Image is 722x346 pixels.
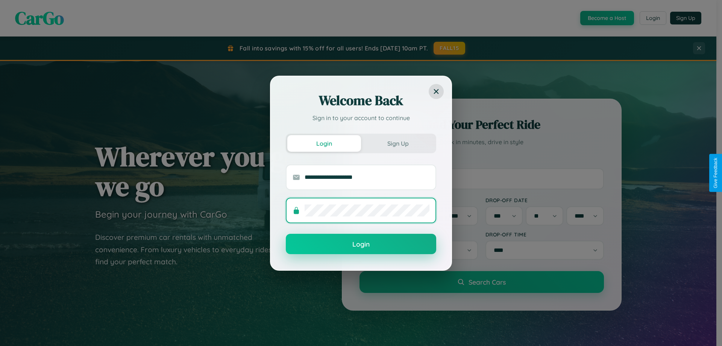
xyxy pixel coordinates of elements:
h2: Welcome Back [286,91,436,110]
div: Give Feedback [713,158,718,188]
p: Sign in to your account to continue [286,113,436,122]
button: Login [286,234,436,254]
button: Sign Up [361,135,435,152]
button: Login [287,135,361,152]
